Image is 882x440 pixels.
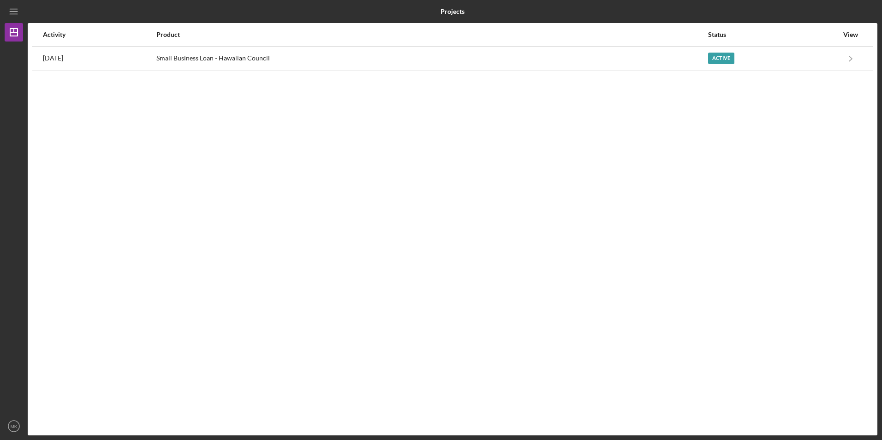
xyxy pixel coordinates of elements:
div: View [839,31,862,38]
div: Active [708,53,734,64]
div: Small Business Loan - Hawaiian Council [156,47,707,70]
b: Projects [441,8,465,15]
button: MK [5,417,23,435]
time: 2025-10-12 21:33 [43,54,63,62]
div: Status [708,31,838,38]
text: MK [11,424,18,429]
div: Activity [43,31,155,38]
div: Product [156,31,707,38]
